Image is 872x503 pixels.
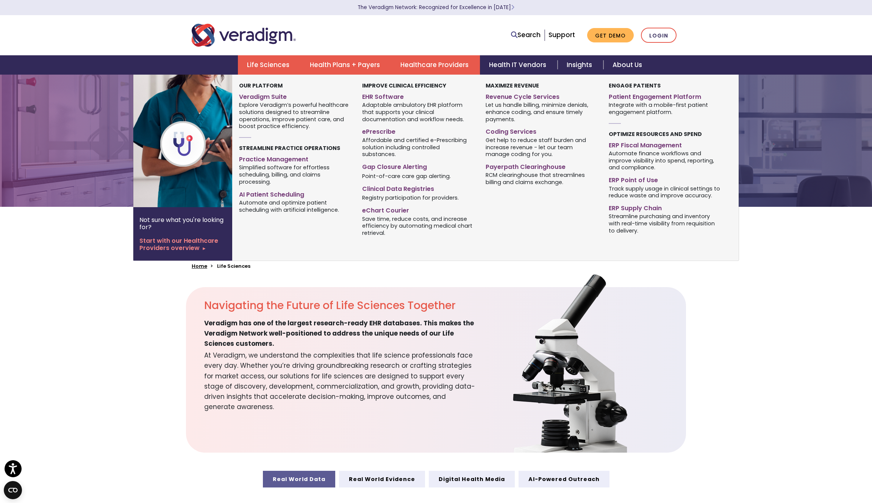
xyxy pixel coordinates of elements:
[609,82,661,89] strong: Engage Patients
[609,139,720,150] a: ERP Fiscal Management
[238,55,301,75] a: Life Sciences
[362,82,446,89] strong: Improve Clinical Efficiency
[362,136,474,158] span: Affordable and certified e-Prescribing solution including controlled substances.
[4,481,22,499] button: Open CMP widget
[301,55,391,75] a: Health Plans + Payers
[192,23,296,48] img: Veradigm logo
[486,171,597,186] span: RCM clearinghouse that streamlines billing and claims exchange.
[486,90,597,101] a: Revenue Cycle Services
[609,212,720,234] span: Streamline purchasing and inventory with real-time visibility from requisition to delivery.
[239,101,351,130] span: Explore Veradigm’s powerful healthcare solutions designed to streamline operations, improve patie...
[603,55,651,75] a: About Us
[486,101,597,123] span: Let us handle billing, minimize denials, enhance coding, and ensure timely payments.
[239,153,351,164] a: Practice Management
[609,202,720,212] a: ERP Supply Chain
[609,90,720,101] a: Patient Engagement Platform
[339,471,425,487] a: Real World Evidence
[362,194,459,202] span: Registry participation for providers.
[549,30,575,39] a: Support
[358,4,514,11] a: The Veradigm Network: Recognized for Excellence in [DATE]Learn More
[464,272,654,453] img: solution-life-sciences-future.png
[139,216,226,231] p: Not sure what you're looking for?
[511,4,514,11] span: Learn More
[609,130,702,138] strong: Optimize Resources and Spend
[362,90,474,101] a: EHR Software
[486,82,539,89] strong: Maximize Revenue
[263,471,335,487] a: Real World Data
[362,172,451,180] span: Point-of-care care gap alerting.
[609,173,720,184] a: ERP Point of Use
[239,90,351,101] a: Veradigm Suite
[558,55,603,75] a: Insights
[486,160,597,171] a: Payerpath Clearinghouse
[239,164,351,186] span: Simplified software for effortless scheduling, billing, and claims processing.
[486,125,597,136] a: Coding Services
[362,125,474,136] a: ePrescribe
[480,55,558,75] a: Health IT Vendors
[362,204,474,215] a: eChart Courier
[239,198,351,213] span: Automate and optimize patient scheduling with artificial intelligence.
[429,471,515,487] a: Digital Health Media
[204,349,478,412] span: At Veradigm, we understand the complexities that life science professionals face every day. Wheth...
[192,262,207,270] a: Home
[519,471,609,487] a: AI-Powered Outreach
[609,101,720,116] span: Integrate with a mobile-first patient engagement platform.
[511,30,541,40] a: Search
[587,28,634,43] a: Get Demo
[239,82,283,89] strong: Our Platform
[204,318,478,349] span: Veradigm has one of the largest research-ready EHR databases. This makes the Veradigm Network wel...
[362,182,474,193] a: Clinical Data Registries
[362,160,474,171] a: Gap Closure Alerting
[362,101,474,123] span: Adaptable ambulatory EHR platform that supports your clinical documentation and workflow needs.
[391,55,480,75] a: Healthcare Providers
[641,28,677,43] a: Login
[486,136,597,158] span: Get help to reduce staff burden and increase revenue - let our team manage coding for you.
[609,184,720,199] span: Track supply usage in clinical settings to reduce waste and improve accuracy.
[139,237,226,251] a: Start with our Healthcare Providers overview
[239,188,351,199] a: AI Patient Scheduling
[609,149,720,171] span: Automate finance workflows and improve visibility into spend, reporting, and compliance.
[133,75,255,207] img: Healthcare Provider
[204,299,478,312] h2: Navigating the Future of Life Sciences Together
[362,215,474,237] span: Save time, reduce costs, and increase efficiency by automating medical chart retrieval.
[239,144,340,152] strong: Streamline Practice Operations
